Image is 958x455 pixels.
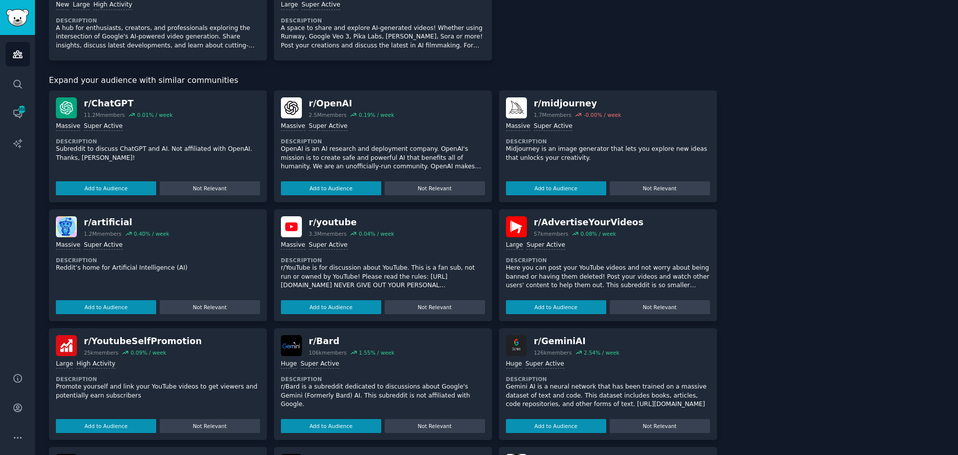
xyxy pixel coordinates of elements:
button: Not Relevant [610,419,710,433]
img: OpenAI [281,97,302,118]
p: A hub for enthusiasts, creators, and professionals exploring the intersection of Google's AI-powe... [56,24,260,50]
dt: Description [56,376,260,383]
div: 2.54 % / week [584,349,619,356]
button: Not Relevant [610,300,710,314]
button: Add to Audience [56,181,156,195]
div: Massive [281,122,305,131]
img: ChatGPT [56,97,77,118]
div: r/ Bard [309,335,395,348]
p: OpenAI is an AI research and deployment company. OpenAI's mission is to create safe and powerful ... [281,145,485,171]
img: GeminiAI [506,335,527,356]
div: r/ AdvertiseYourVideos [534,216,644,229]
div: Large [506,241,523,250]
div: Large [56,360,73,369]
div: 11.2M members [84,111,125,118]
div: -0.00 % / week [584,111,621,118]
p: A space to share and explore AI-generated videos! Whether using Runway, Google Veo 3, Pika Labs, ... [281,24,485,50]
div: Large [73,0,90,10]
p: Subreddit to discuss ChatGPT and AI. Not affiliated with OpenAI. Thanks, [PERSON_NAME]! [56,145,260,162]
div: Large [281,0,298,10]
div: r/ GeminiAI [534,335,620,348]
div: 57k members [534,230,568,237]
div: r/ artificial [84,216,169,229]
button: Add to Audience [281,300,381,314]
div: r/ youtube [309,216,394,229]
dt: Description [281,376,485,383]
div: Super Active [301,0,340,10]
img: Bard [281,335,302,356]
a: 368 [5,101,30,126]
img: youtube [281,216,302,237]
div: Super Active [300,360,339,369]
div: Super Active [309,122,348,131]
div: 126k members [534,349,572,356]
div: 3.3M members [309,230,347,237]
div: 0.04 % / week [359,230,394,237]
div: 2.5M members [309,111,347,118]
button: Not Relevant [385,300,485,314]
div: Super Active [526,241,565,250]
div: 1.2M members [84,230,122,237]
div: Massive [56,241,80,250]
div: Massive [506,122,530,131]
button: Not Relevant [610,181,710,195]
img: AdvertiseYourVideos [506,216,527,237]
button: Add to Audience [506,419,606,433]
button: Add to Audience [281,181,381,195]
img: YoutubeSelfPromotion [56,335,77,356]
div: Super Active [84,122,123,131]
div: 25k members [84,349,118,356]
div: Huge [506,360,522,369]
div: High Activity [76,360,115,369]
button: Not Relevant [160,419,260,433]
dt: Description [281,17,485,24]
div: r/ ChatGPT [84,97,173,110]
button: Add to Audience [56,419,156,433]
div: New [56,0,69,10]
div: 1.55 % / week [359,349,394,356]
img: GummySearch logo [6,9,29,26]
dt: Description [56,257,260,264]
span: Expand your audience with similar communities [49,74,238,87]
p: Midjourney is an image generator that lets you explore new ideas that unlocks your creativity. [506,145,710,162]
p: r/Bard is a subreddit dedicated to discussions about Google's Gemini (Formerly Bard) AI. This sub... [281,383,485,409]
p: Gemini AI is a neural network that has been trained on a massive dataset of text and code. This d... [506,383,710,409]
div: r/ midjourney [534,97,621,110]
div: r/ YoutubeSelfPromotion [84,335,202,348]
div: High Activity [93,0,132,10]
dt: Description [56,17,260,24]
div: Massive [281,241,305,250]
div: Super Active [525,360,564,369]
div: 0.01 % / week [137,111,173,118]
div: Huge [281,360,297,369]
div: Super Active [534,122,573,131]
div: 0.08 % / week [580,230,616,237]
button: Add to Audience [281,419,381,433]
dt: Description [506,376,710,383]
button: Not Relevant [385,181,485,195]
dt: Description [56,138,260,145]
button: Not Relevant [160,300,260,314]
button: Not Relevant [160,181,260,195]
button: Not Relevant [385,419,485,433]
div: Massive [56,122,80,131]
span: 368 [17,106,26,113]
dt: Description [281,257,485,264]
div: r/ OpenAI [309,97,394,110]
div: 106k members [309,349,347,356]
dt: Description [506,257,710,264]
button: Add to Audience [56,300,156,314]
p: Reddit’s home for Artificial Intelligence (AI) [56,264,260,273]
p: r/YouTube is for discussion about YouTube. This is a fan sub, not run or owned by YouTube! Please... [281,264,485,290]
div: 1.7M members [534,111,572,118]
div: 0.40 % / week [134,230,169,237]
dt: Description [281,138,485,145]
img: artificial [56,216,77,237]
div: 0.09 % / week [131,349,166,356]
p: Promote yourself and link your YouTube videos to get viewers and potentially earn subscribers [56,383,260,400]
div: Super Active [84,241,123,250]
div: 0.19 % / week [359,111,394,118]
img: midjourney [506,97,527,118]
button: Add to Audience [506,300,606,314]
p: Here you can post your YouTube videos and not worry about being banned or having them deleted! Po... [506,264,710,290]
